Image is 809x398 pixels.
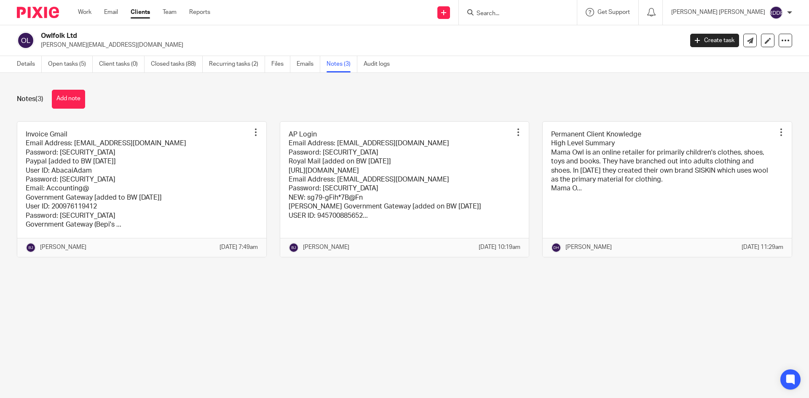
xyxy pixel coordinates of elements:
span: (3) [35,96,43,102]
a: Work [78,8,91,16]
h2: Owlfolk Ltd [41,32,550,40]
img: svg%3E [17,32,35,49]
p: [DATE] 10:19am [479,243,520,251]
a: Clients [131,8,150,16]
a: Closed tasks (88) [151,56,203,72]
span: Get Support [597,9,630,15]
p: [DATE] 11:29am [742,243,783,251]
p: [PERSON_NAME][EMAIL_ADDRESS][DOMAIN_NAME] [41,41,678,49]
p: [PERSON_NAME] [565,243,612,251]
p: [PERSON_NAME] [PERSON_NAME] [671,8,765,16]
button: Add note [52,90,85,109]
p: [PERSON_NAME] [40,243,86,251]
img: svg%3E [551,243,561,253]
a: Open tasks (5) [48,56,93,72]
img: svg%3E [769,6,783,19]
p: [PERSON_NAME] [303,243,349,251]
a: Team [163,8,177,16]
input: Search [476,10,552,18]
a: Email [104,8,118,16]
img: svg%3E [289,243,299,253]
a: Recurring tasks (2) [209,56,265,72]
h1: Notes [17,95,43,104]
a: Emails [297,56,320,72]
a: Client tasks (0) [99,56,145,72]
a: Details [17,56,42,72]
img: svg%3E [26,243,36,253]
p: [DATE] 7:49am [220,243,258,251]
a: Create task [690,34,739,47]
a: Notes (3) [327,56,357,72]
a: Reports [189,8,210,16]
a: Files [271,56,290,72]
img: Pixie [17,7,59,18]
a: Audit logs [364,56,396,72]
